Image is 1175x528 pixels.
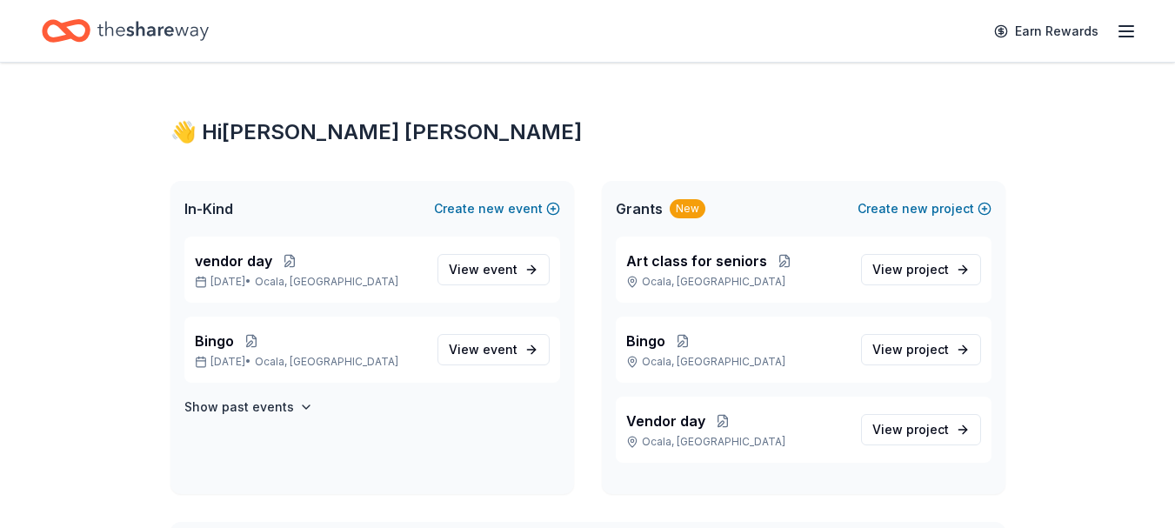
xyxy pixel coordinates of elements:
span: project [906,262,949,277]
a: Home [42,10,209,51]
a: View event [437,334,550,365]
span: Grants [616,198,663,219]
a: Earn Rewards [984,16,1109,47]
p: [DATE] • [195,275,424,289]
p: Ocala, [GEOGRAPHIC_DATA] [626,435,847,449]
p: Ocala, [GEOGRAPHIC_DATA] [626,275,847,289]
a: View project [861,254,981,285]
a: View event [437,254,550,285]
p: [DATE] • [195,355,424,369]
h4: Show past events [184,397,294,418]
span: In-Kind [184,198,233,219]
button: Show past events [184,397,313,418]
a: View project [861,334,981,365]
span: project [906,342,949,357]
span: View [872,339,949,360]
div: New [670,199,705,218]
p: Ocala, [GEOGRAPHIC_DATA] [626,355,847,369]
button: Createnewproject [858,198,991,219]
span: new [902,198,928,219]
span: vendor day [195,251,272,271]
span: Ocala, [GEOGRAPHIC_DATA] [255,275,398,289]
span: event [483,342,517,357]
span: project [906,422,949,437]
span: Bingo [195,331,234,351]
span: new [478,198,504,219]
span: Art class for seniors [626,251,767,271]
span: Bingo [626,331,665,351]
span: View [449,259,517,280]
button: Createnewevent [434,198,560,219]
a: View project [861,414,981,445]
span: View [872,259,949,280]
span: Vendor day [626,411,705,431]
div: 👋 Hi [PERSON_NAME] [PERSON_NAME] [170,118,1005,146]
span: View [449,339,517,360]
span: event [483,262,517,277]
span: Ocala, [GEOGRAPHIC_DATA] [255,355,398,369]
span: View [872,419,949,440]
